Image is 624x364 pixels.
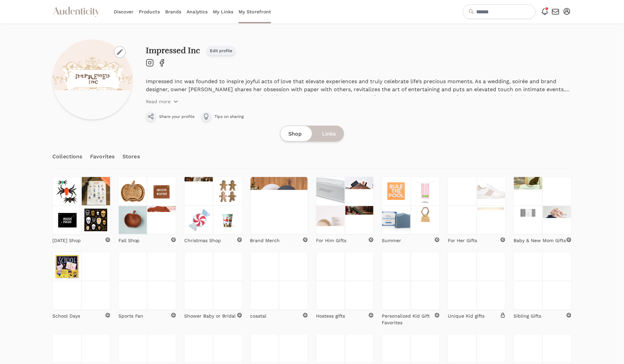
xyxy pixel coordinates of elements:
p: Summer [382,237,401,244]
img: wedding [279,334,308,363]
img: School Days [52,281,81,310]
a: School Days School Days School Days School Days [52,252,110,310]
p: Brand Merch [250,237,280,244]
img: Strawberry Party [411,334,440,363]
img: coastal [250,281,279,310]
a: Collections [52,145,82,168]
img: Personalized Kid Gift Favorites [382,281,411,310]
img: Shower Baby or Bridal [213,252,242,281]
a: Brand Merch [250,234,308,244]
img: Fall Shop [147,206,176,235]
a: Unique Kid gifts [448,310,506,319]
button: Share your profile [146,112,195,122]
span: Tips on sharing [215,114,244,119]
img: Anniversaries 1-10 [52,334,81,363]
span: Share your profile [159,114,195,119]
a: [DATE] Shop [52,234,110,244]
a: Shower Baby or Bridal [184,310,242,319]
img: coastal [279,281,308,310]
img: Personalized Kid Gift Favorites [411,252,440,281]
img: For Him Gifts [316,177,345,206]
img: Fall Shop [147,177,176,206]
img: Swiftie Party [543,334,572,363]
a: Summer [382,234,439,244]
a: Sibling Gifts [514,310,571,319]
a: Sports Fan [118,310,176,319]
button: Read more [146,98,179,105]
img: For Him Gifts [345,206,374,235]
img: Unique Kid gifts [448,281,477,310]
img: School Days [81,281,110,310]
img: For Her Gifts [477,206,506,235]
p: Unique Kid gifts [448,313,485,319]
label: Change photo [114,46,126,58]
img: Anniversaries 1-10 [81,334,110,363]
a: Tips on sharing [201,112,244,122]
p: Sibling Gifts [514,313,541,319]
img: Summer [382,206,411,235]
a: Hostess gifts Hostess gifts Hostess gifts Hostess gifts [316,252,374,310]
img: Personalized Kid Gift Favorites [382,252,411,281]
img: Sibling Gifts [543,281,572,310]
img: Birthday Party [118,334,147,363]
a: Baby & New Mom Gifts [514,234,571,244]
img: Shower Baby or Bridal [184,281,213,310]
img: Sibling Gifts [514,252,543,281]
img: Fall Shop [118,177,147,206]
img: Sibling Gifts [514,281,543,310]
p: Fall Shop [118,237,140,244]
p: coastal [250,313,267,319]
img: Strawberry Party [382,334,411,363]
a: School Days [52,310,110,319]
img: Baby & New Mom Gifts [543,177,572,206]
img: Monster Truck / Racing Party [316,334,345,363]
a: For Her Gifts [448,234,506,244]
p: [DATE] Shop [52,237,81,244]
p: Impressed Inc was founded to inspire joyful acts of love that elevate experiences and truly celeb... [146,77,572,94]
a: coastal coastal coastal coastal [250,252,308,310]
img: For Him Gifts [316,206,345,235]
a: Impressed Inc [146,45,200,55]
img: Baby & New Mom Gifts [514,206,543,235]
span: Links [322,130,336,138]
img: Mermaid Party [448,334,477,363]
a: Sibling Gifts Sibling Gifts Sibling Gifts Sibling Gifts [514,252,571,310]
a: Hostess gifts [316,310,374,319]
img: Hostess gifts [316,281,345,310]
img: Summer [382,177,411,206]
img: Summer [411,206,440,235]
img: For Her Gifts [477,177,506,206]
p: For Him Gifts [316,237,346,244]
img: Baby & New Mom Gifts [514,177,543,206]
a: Baby & New Mom Gifts Baby & New Mom Gifts Baby & New Mom Gifts Baby & New Mom Gifts [514,177,571,234]
img: Halloween Shop [81,177,110,206]
img: Shower Baby or Bridal [213,281,242,310]
img: Summer [411,177,440,206]
p: Christmas Shop [184,237,221,244]
a: For Him Gifts [316,234,374,244]
img: Sports Fan [147,281,176,310]
img: Unique Kid gifts [477,281,506,310]
a: Christmas Shop Christmas Shop Christmas Shop Christmas Shop [184,177,242,234]
a: Favorites [90,145,114,168]
img: Personalized Kid Gift Favorites [411,281,440,310]
img: Bachelorette [213,334,242,363]
img: Profile picture [52,39,132,120]
p: Hostess gifts [316,313,345,319]
p: Sports Fan [118,313,143,319]
img: wedding [250,334,279,363]
img: Halloween Shop [81,206,110,235]
p: School Days [52,313,80,319]
img: Bachelorette [184,334,213,363]
img: Shower Baby or Bridal [184,252,213,281]
img: Sports Fan [118,281,147,310]
a: Fall Shop [118,234,176,244]
img: School Days [52,252,81,281]
a: For Him Gifts For Him Gifts For Him Gifts For Him Gifts [316,177,374,234]
img: Hostess gifts [345,281,374,310]
img: Brand Merch [250,177,308,234]
img: Sports Fan [147,252,176,281]
a: Fall Shop Fall Shop Fall Shop Fall Shop [118,177,176,234]
a: Personalized Kid Gift Favorites [382,310,439,326]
